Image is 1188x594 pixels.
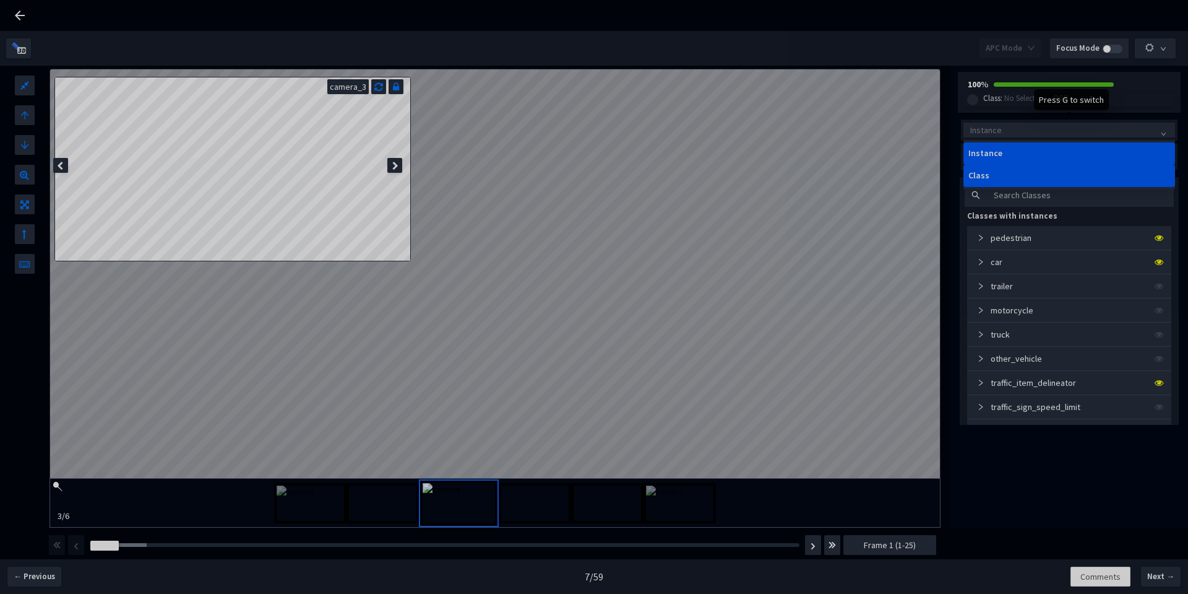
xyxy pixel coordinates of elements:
button: Frame 1 (1-25) [843,535,936,555]
img: camera [646,486,713,521]
span: Comments [1080,570,1121,583]
div: pedestrian [967,226,1171,250]
span: Frame 1 (1-25) [864,538,916,552]
div: motorcycle [967,299,1171,322]
img: camera [349,486,416,521]
div: traffic_sign_stop [967,419,1171,443]
div: other_vehicle [972,352,1042,365]
div: Press G to switch [1034,89,1109,110]
button: APC Modedown [979,38,1041,58]
button: Comments [1070,567,1130,587]
div: Instance [968,149,1170,159]
span: collapsed [977,258,984,266]
span: collapsed [977,403,984,411]
button: down [1135,38,1176,58]
img: camera [277,486,344,521]
div: motorcycle [972,304,1033,317]
img: svg+xml;base64,PHN2ZyBhcmlhLWhpZGRlbj0idHJ1ZSIgZm9jdXNhYmxlPSJmYWxzZSIgZGF0YS1wcmVmaXg9ImZhcyIgZG... [829,538,836,553]
span: collapsed [977,379,984,387]
div: % [964,78,978,92]
img: camera [423,483,495,523]
span: Focus Mode [1056,42,1100,54]
input: Search Classes [987,186,1174,204]
img: camera [501,486,569,521]
div: traffic_sign_stop [972,424,1054,438]
div: Class [963,165,1175,187]
div: Class: [964,93,1051,107]
img: svg+xml;base64,PHN2ZyBhcmlhLWhpZGRlbj0idHJ1ZSIgZm9jdXNhYmxlPSJmYWxzZSIgZGF0YS1wcmVmaXg9ImZhcyIgZG... [811,543,816,550]
span: Next → [1147,570,1174,583]
div: trailer [972,279,1013,293]
div: traffic_sign_speed_limit [967,395,1171,419]
div: traffic_sign_speed_limit [972,400,1080,414]
b: 100 [964,79,981,90]
span: collapsed [977,331,984,338]
div: traffic_item_delineator [967,371,1171,395]
span: down [1160,46,1166,52]
div: truck [967,323,1171,346]
div: trailer [967,274,1171,298]
span: collapsed [977,307,984,314]
button: Next → [1141,567,1181,587]
div: pedestrian [972,231,1031,245]
div: Instance [963,142,1175,165]
span: Instance [970,121,1168,139]
div: car [972,255,1002,269]
div: Classes with instances [967,210,1179,222]
span: collapsed [977,282,984,290]
span: collapsed [977,234,984,242]
div: No Selection [1004,93,1046,107]
div: other_vehicle [967,347,1171,370]
span: collapsed [977,355,984,362]
div: car [967,250,1171,274]
span: search [971,191,980,199]
div: 7 / 59 [585,570,603,584]
div: Class [968,171,1170,181]
div: camera_3 [327,79,369,94]
div: traffic_item_delineator [972,376,1076,390]
div: truck [972,328,1010,341]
